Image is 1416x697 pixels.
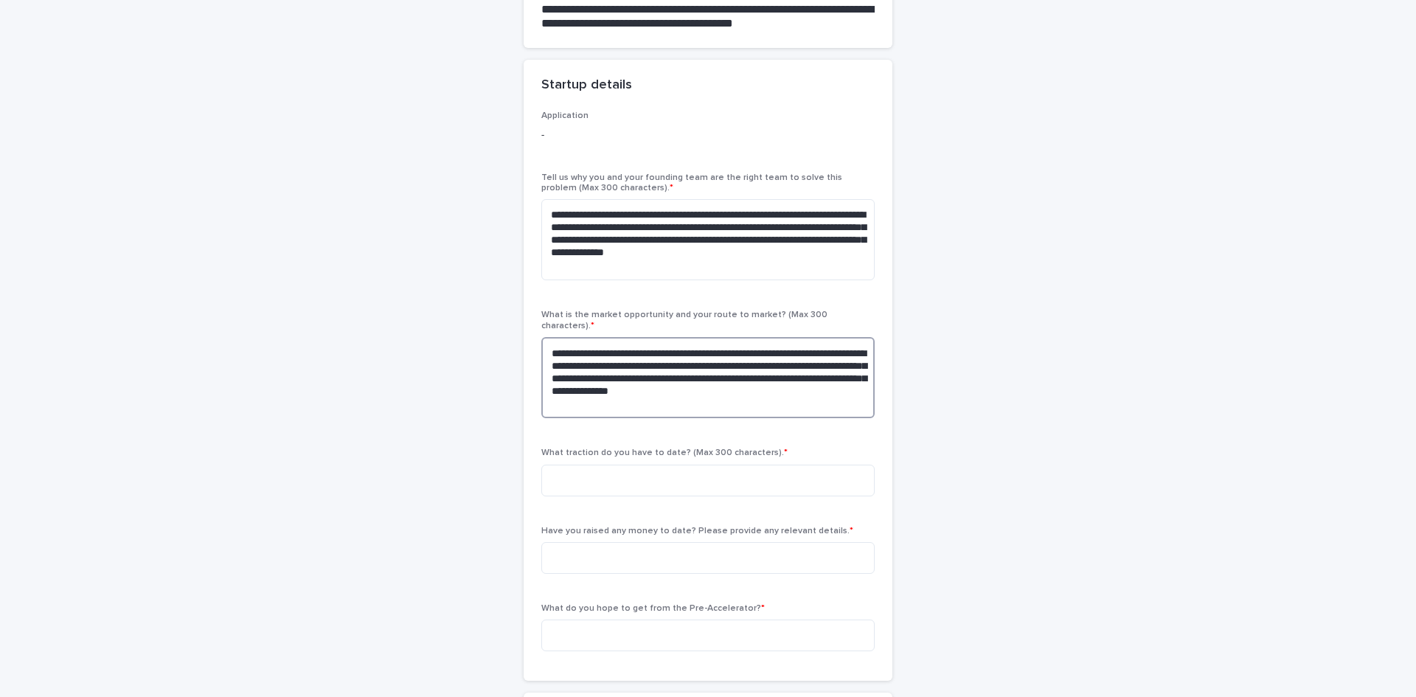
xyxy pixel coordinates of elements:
[541,604,765,613] span: What do you hope to get from the Pre-Accelerator?
[541,527,853,535] span: Have you raised any money to date? Please provide any relevant details.
[541,311,827,330] span: What is the market opportunity and your route to market? (Max 300 characters).
[541,173,842,193] span: Tell us why you and your founding team are the right team to solve this problem (Max 300 characte...
[541,77,632,94] h2: Startup details
[541,111,589,120] span: Application
[541,128,875,143] p: -
[541,448,788,457] span: What traction do you have to date? (Max 300 characters).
